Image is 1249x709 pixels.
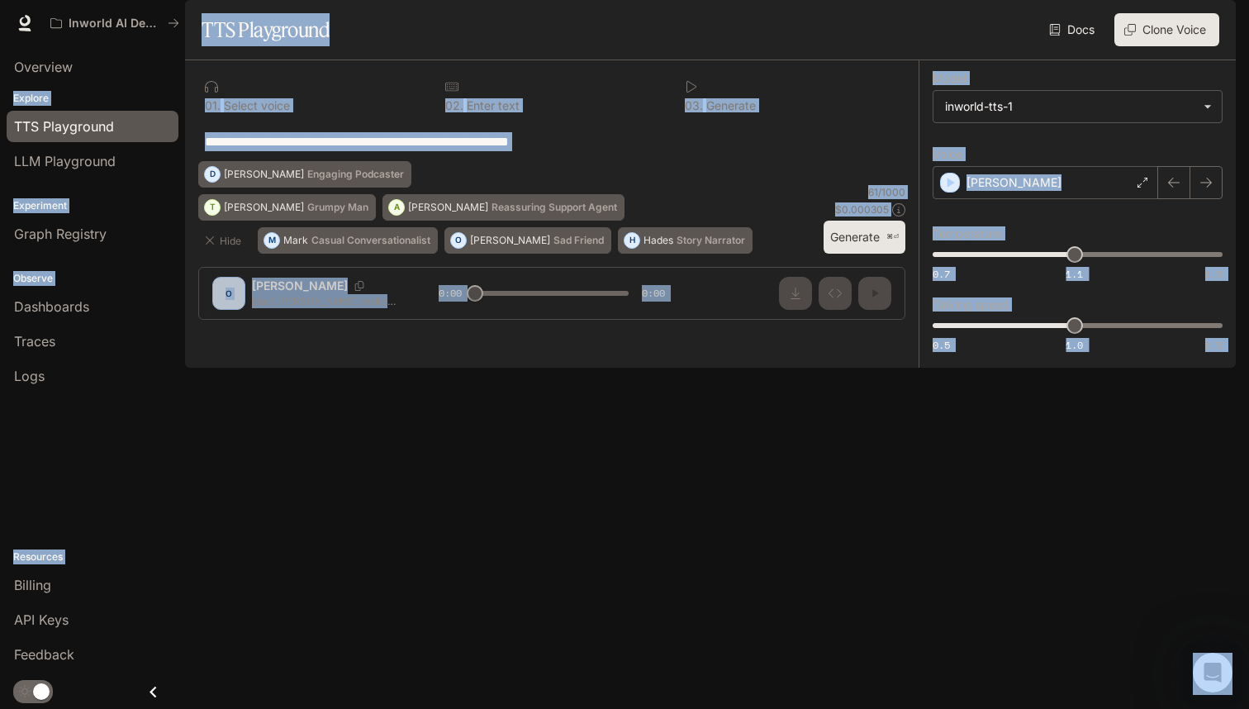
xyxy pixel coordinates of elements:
[643,236,673,245] p: Hades
[492,202,617,212] p: Reassuring Support Agent
[1066,267,1083,281] span: 1.1
[685,100,703,112] p: 0 3 .
[205,194,220,221] div: T
[1066,338,1083,352] span: 1.0
[43,7,187,40] button: All workspaces
[451,227,466,254] div: O
[618,227,753,254] button: HHadesStory Narrator
[311,236,430,245] p: Casual Conversationalist
[202,13,330,46] h1: TTS Playground
[886,232,899,242] p: ⌘⏎
[966,174,1061,191] p: [PERSON_NAME]
[382,194,624,221] button: A[PERSON_NAME]Reassuring Support Agent
[1193,653,1232,692] iframe: Intercom live chat
[264,227,279,254] div: M
[389,194,404,221] div: A
[205,161,220,188] div: D
[283,236,308,245] p: Mark
[1114,13,1219,46] button: Clone Voice
[933,267,950,281] span: 0.7
[703,100,756,112] p: Generate
[198,227,251,254] button: Hide
[945,98,1195,115] div: inworld-tts-1
[69,17,161,31] p: Inworld AI Demos
[824,221,905,255] button: Generate⌘⏎
[933,91,1222,122] div: inworld-tts-1
[463,100,520,112] p: Enter text
[205,100,221,112] p: 0 1 .
[445,100,463,112] p: 0 2 .
[933,299,1009,311] p: Talking speed
[933,149,962,160] p: Voice
[1205,338,1223,352] span: 1.5
[224,202,304,212] p: [PERSON_NAME]
[408,202,488,212] p: [PERSON_NAME]
[677,236,745,245] p: Story Narrator
[933,338,950,352] span: 0.5
[444,227,611,254] button: O[PERSON_NAME]Sad Friend
[933,228,1002,240] p: Temperature
[470,236,550,245] p: [PERSON_NAME]
[307,169,404,179] p: Engaging Podcaster
[258,227,438,254] button: MMarkCasual Conversationalist
[307,202,368,212] p: Grumpy Man
[624,227,639,254] div: H
[1205,267,1223,281] span: 1.5
[1046,13,1101,46] a: Docs
[198,161,411,188] button: D[PERSON_NAME]Engaging Podcaster
[198,194,376,221] button: T[PERSON_NAME]Grumpy Man
[933,73,966,84] p: Model
[868,185,905,199] p: 61 / 1000
[224,169,304,179] p: [PERSON_NAME]
[221,100,290,112] p: Select voice
[553,236,604,245] p: Sad Friend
